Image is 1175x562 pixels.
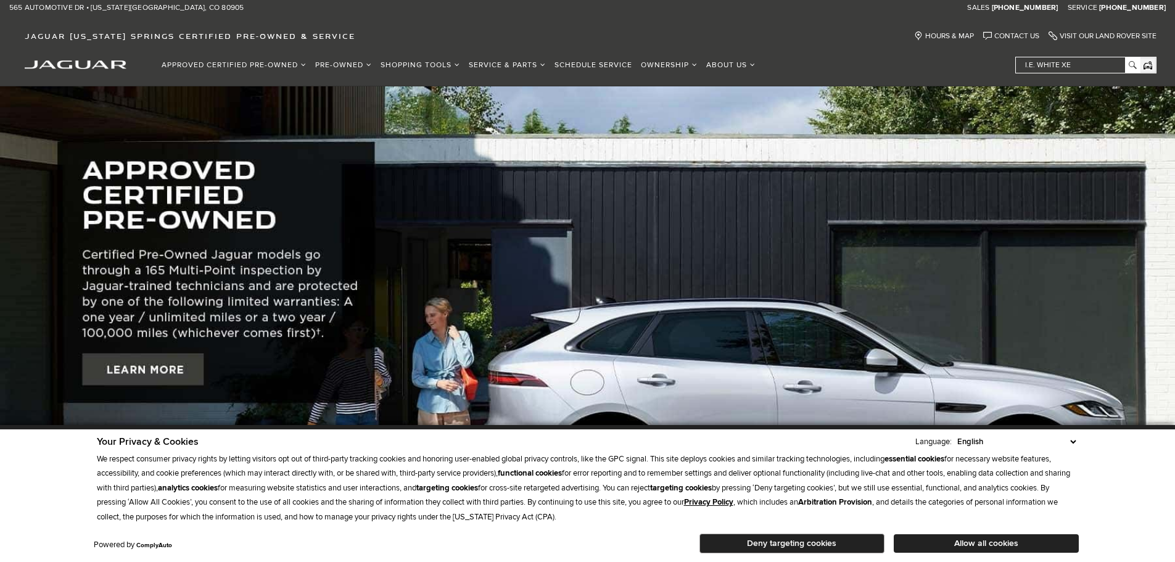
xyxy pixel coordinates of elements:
a: Jaguar [US_STATE] Springs Certified Pre-Owned & Service [19,31,361,41]
strong: functional cookies [498,468,562,478]
a: Contact Us [983,31,1039,41]
a: Ownership [637,54,702,76]
a: Visit Our Land Rover Site [1049,31,1156,41]
a: Service & Parts [464,54,550,76]
div: Language: [915,438,952,446]
a: [PHONE_NUMBER] [992,3,1058,13]
strong: targeting cookies [650,483,712,493]
span: Jaguar [US_STATE] Springs Certified Pre-Owned & Service [25,31,355,41]
a: Approved Certified Pre-Owned [157,54,311,76]
a: Privacy Policy [684,497,733,507]
a: ComplyAuto [136,542,172,549]
a: Schedule Service [550,54,637,76]
button: Deny targeting cookies [699,534,884,553]
p: We respect consumer privacy rights by letting visitors opt out of third-party tracking cookies an... [97,452,1079,524]
a: [PHONE_NUMBER] [1099,3,1166,13]
strong: Arbitration Provision [798,497,872,507]
nav: Main Navigation [157,54,760,76]
span: Service [1068,3,1097,12]
strong: essential cookies [884,454,944,464]
a: Shopping Tools [376,54,464,76]
button: Allow all cookies [894,534,1079,553]
input: i.e. White XE [1016,57,1139,73]
a: Hours & Map [914,31,974,41]
span: Sales [967,3,989,12]
img: Jaguar [25,60,126,69]
strong: targeting cookies [416,483,478,493]
strong: analytics cookies [158,483,218,493]
div: Powered by [94,541,172,549]
span: Your Privacy & Cookies [97,436,199,448]
a: Pre-Owned [311,54,376,76]
a: 565 Automotive Dr • [US_STATE][GEOGRAPHIC_DATA], CO 80905 [9,3,244,13]
a: jaguar [25,59,126,69]
select: Language Select [954,436,1079,448]
a: About Us [702,54,760,76]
